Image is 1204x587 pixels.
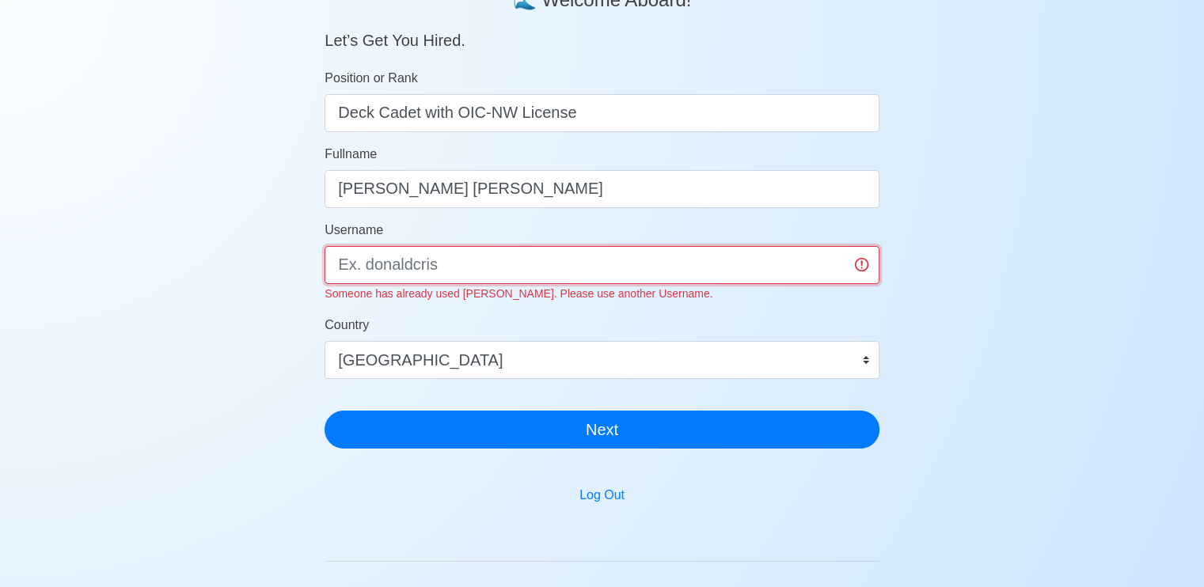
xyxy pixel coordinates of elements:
[325,287,712,300] small: Someone has already used [PERSON_NAME]. Please use another Username.
[325,223,383,237] span: Username
[325,411,879,449] button: Next
[325,12,879,50] h5: Let’s Get You Hired.
[569,480,635,510] button: Log Out
[325,170,879,208] input: Your Fullname
[325,71,417,85] span: Position or Rank
[325,246,879,284] input: Ex. donaldcris
[325,94,879,132] input: ex. 2nd Officer w/Master License
[325,316,369,335] label: Country
[325,147,377,161] span: Fullname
